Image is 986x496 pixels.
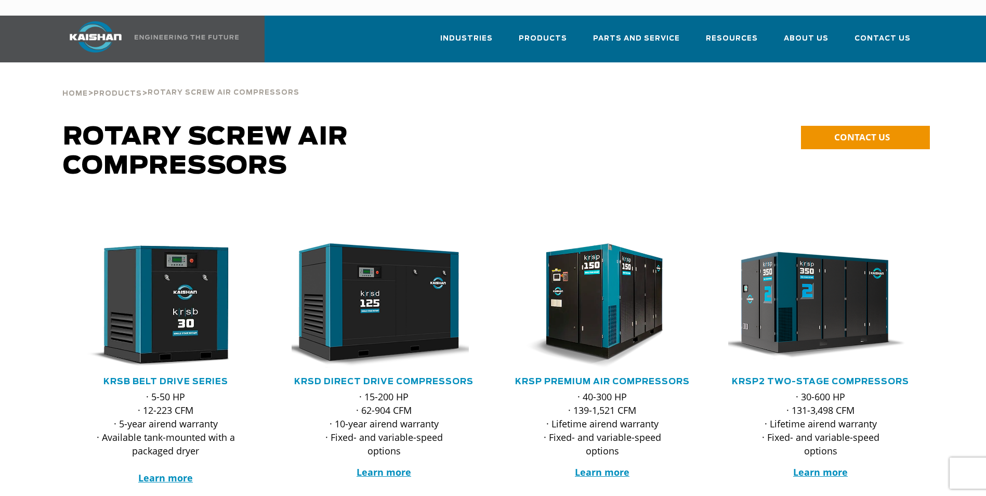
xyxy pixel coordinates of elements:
p: · 30-600 HP · 131-3,498 CFM · Lifetime airend warranty · Fixed- and variable-speed options [749,390,892,458]
a: Resources [706,25,758,60]
a: Products [519,25,567,60]
img: Engineering the future [135,35,239,40]
a: KRSP2 Two-Stage Compressors [732,377,909,386]
span: Rotary Screw Air Compressors [148,89,299,96]
div: krsb30 [73,243,258,368]
div: > > [62,62,299,102]
a: Learn more [138,472,193,484]
div: krsd125 [292,243,477,368]
span: Home [62,90,88,97]
a: Learn more [793,466,848,478]
span: Industries [440,33,493,45]
p: · 5-50 HP · 12-223 CFM · 5-year airend warranty · Available tank-mounted with a packaged dryer [94,390,238,485]
a: Learn more [575,466,629,478]
a: Kaishan USA [57,16,241,62]
span: CONTACT US [834,131,890,143]
img: kaishan logo [57,21,135,53]
a: KRSD Direct Drive Compressors [294,377,474,386]
a: Learn more [357,466,411,478]
p: · 15-200 HP · 62-904 CFM · 10-year airend warranty · Fixed- and variable-speed options [312,390,456,458]
a: Parts and Service [593,25,680,60]
img: krsp350 [720,243,905,368]
span: Products [519,33,567,45]
a: About Us [784,25,829,60]
a: KRSP Premium Air Compressors [515,377,690,386]
a: CONTACT US [801,126,930,149]
p: · 40-300 HP · 139-1,521 CFM · Lifetime airend warranty · Fixed- and variable-speed options [531,390,674,458]
span: Rotary Screw Air Compressors [63,125,348,179]
span: Resources [706,33,758,45]
a: KRSB Belt Drive Series [103,377,228,386]
span: Products [94,90,142,97]
span: Contact Us [854,33,911,45]
div: krsp150 [510,243,695,368]
img: krsd125 [284,243,469,368]
img: krsb30 [65,243,251,368]
span: About Us [784,33,829,45]
span: Parts and Service [593,33,680,45]
a: Home [62,88,88,98]
div: krsp350 [728,243,913,368]
img: krsp150 [502,243,687,368]
a: Products [94,88,142,98]
a: Industries [440,25,493,60]
a: Contact Us [854,25,911,60]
